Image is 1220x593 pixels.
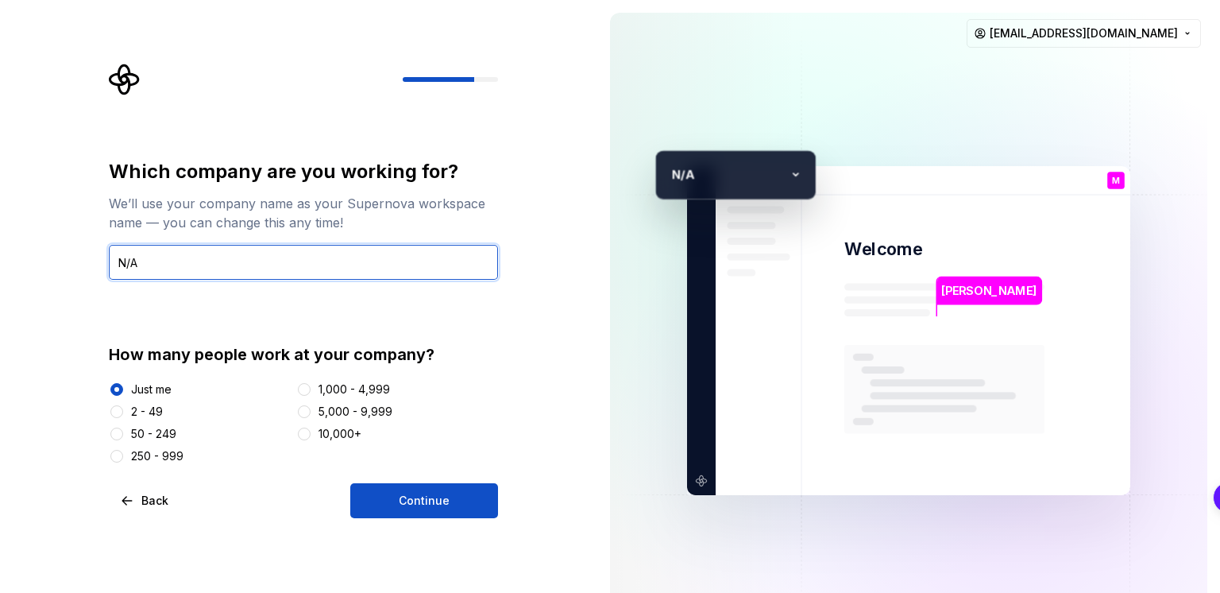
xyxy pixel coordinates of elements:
[844,238,922,261] p: Welcome
[131,382,172,397] div: Just me
[990,25,1178,41] span: [EMAIL_ADDRESS][DOMAIN_NAME]
[350,483,498,518] button: Continue
[109,343,498,366] div: How many people work at your company?
[941,282,1037,300] p: [PERSON_NAME]
[109,64,141,95] svg: Supernova Logo
[319,404,392,420] div: 5,000 - 9,999
[967,19,1201,48] button: [EMAIL_ADDRESS][DOMAIN_NAME]
[1112,176,1120,185] p: M
[141,493,168,509] span: Back
[319,426,361,442] div: 10,000+
[663,165,680,184] p: N
[109,483,182,518] button: Back
[131,426,176,442] div: 50 - 249
[109,194,498,232] div: We’ll use your company name as your Supernova workspace name — you can change this any time!
[109,245,498,280] input: Company name
[399,493,450,509] span: Continue
[319,382,390,397] div: 1,000 - 4,999
[131,448,183,464] div: 250 - 999
[109,159,498,184] div: Which company are you working for?
[681,165,784,184] p: /A
[131,404,163,420] div: 2 - 49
